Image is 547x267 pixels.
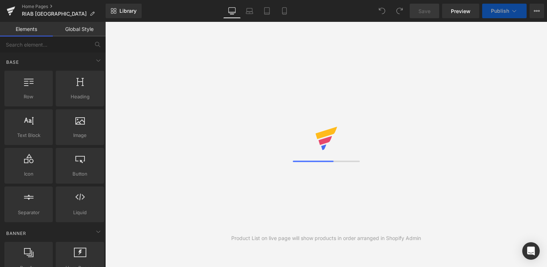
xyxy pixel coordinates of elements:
span: Separator [7,209,51,216]
button: Redo [392,4,407,18]
a: Desktop [223,4,241,18]
span: Base [5,59,20,66]
a: Mobile [276,4,293,18]
a: New Library [106,4,142,18]
span: Banner [5,230,27,237]
a: Global Style [53,22,106,36]
span: Library [119,8,137,14]
div: Open Intercom Messenger [522,242,540,260]
span: Heading [58,93,102,101]
span: Button [58,170,102,178]
span: Save [418,7,430,15]
a: Home Pages [22,4,106,9]
a: Tablet [258,4,276,18]
a: Laptop [241,4,258,18]
div: Product List on live page will show products in order arranged in Shopify Admin [231,234,421,242]
button: More [530,4,544,18]
span: RIAB [GEOGRAPHIC_DATA] [22,11,87,17]
span: Row [7,93,51,101]
button: Undo [375,4,389,18]
span: Text Block [7,131,51,139]
span: Icon [7,170,51,178]
button: Publish [482,4,527,18]
span: Liquid [58,209,102,216]
span: Publish [491,8,509,14]
span: Preview [451,7,471,15]
a: Preview [442,4,479,18]
span: Image [58,131,102,139]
